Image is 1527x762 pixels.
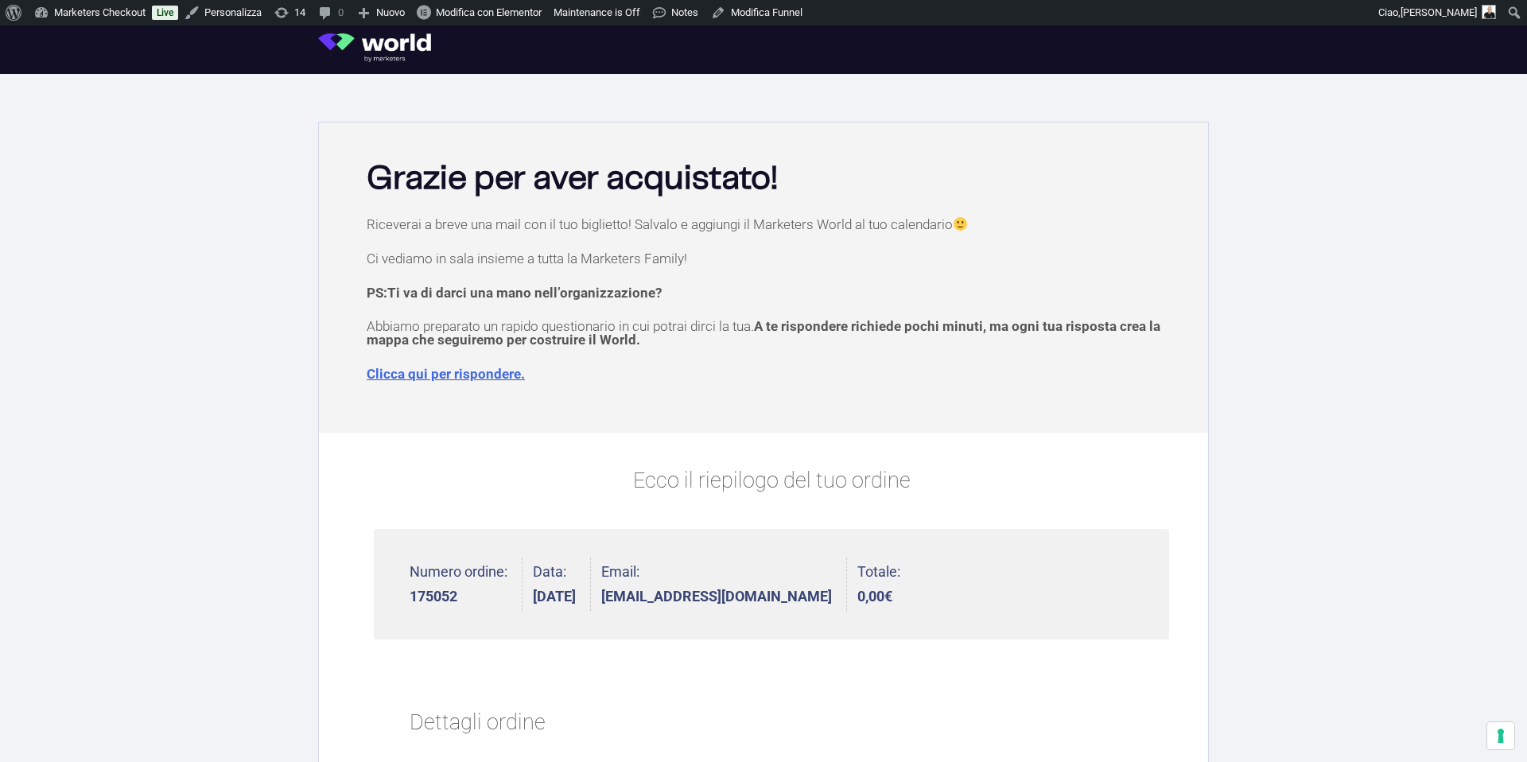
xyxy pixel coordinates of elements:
img: 🙂 [954,217,967,231]
li: Data: [533,558,591,611]
a: Clicca qui per rispondere. [367,366,525,382]
li: Email: [601,558,847,611]
p: Ecco il riepilogo del tuo ordine [374,465,1169,497]
li: Totale: [857,558,900,611]
strong: [DATE] [533,589,576,604]
strong: [EMAIL_ADDRESS][DOMAIN_NAME] [601,589,832,604]
strong: PS: [367,285,662,301]
span: A te rispondere richiede pochi minuti, ma ogni tua risposta crea la mappa che seguiremo per costr... [367,318,1160,348]
span: Ti va di darci una mano nell’organizzazione? [387,285,662,301]
span: € [884,588,892,605]
p: Ci vediamo in sala insieme a tutta la Marketers Family! [367,252,1176,266]
button: Le tue preferenze relative al consenso per le tecnologie di tracciamento [1487,722,1514,749]
p: Abbiamo preparato un rapido questionario in cui potrai dirci la tua. [367,320,1176,347]
p: Riceverai a breve una mail con il tuo biglietto! Salvalo e aggiungi il Marketers World al tuo cal... [367,217,1176,231]
span: [PERSON_NAME] [1401,6,1477,18]
strong: 175052 [410,589,507,604]
a: Live [152,6,178,20]
h2: Dettagli ordine [410,690,1133,756]
b: Grazie per aver acquistato! [367,163,778,195]
bdi: 0,00 [857,588,892,605]
span: Modifica con Elementor [436,6,542,18]
li: Numero ordine: [410,558,523,611]
iframe: Customerly Messenger Launcher [13,700,60,748]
